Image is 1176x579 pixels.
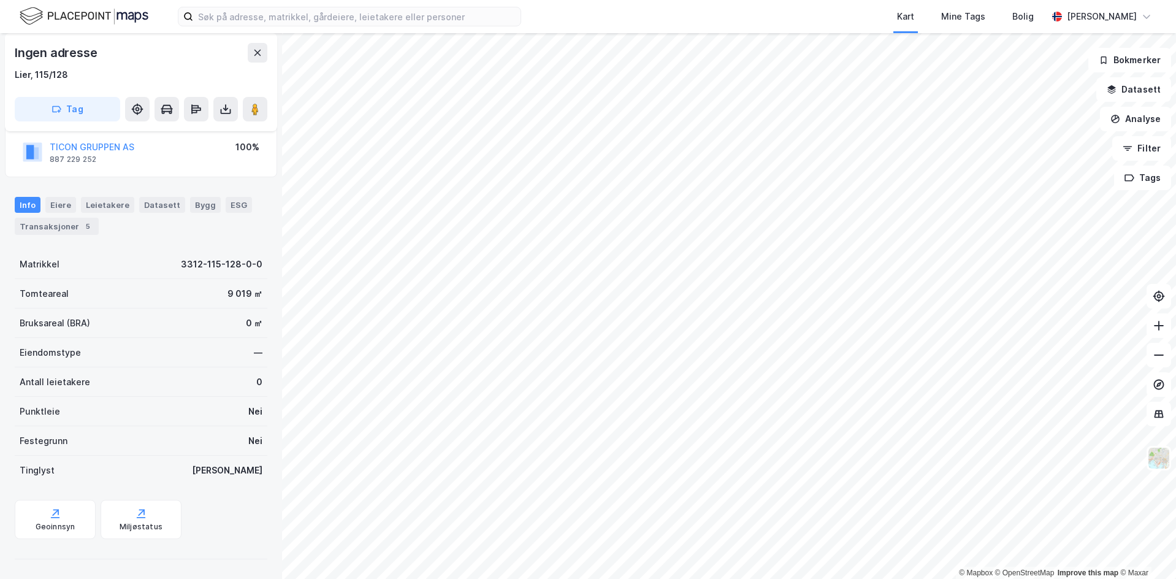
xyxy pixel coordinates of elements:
div: Nei [248,434,262,448]
img: logo.f888ab2527a4732fd821a326f86c7f29.svg [20,6,148,27]
button: Analyse [1100,107,1171,131]
div: Eiere [45,197,76,213]
div: Ingen adresse [15,43,99,63]
div: Kart [897,9,914,24]
div: Festegrunn [20,434,67,448]
button: Tag [15,97,120,121]
div: Leietakere [81,197,134,213]
div: Bruksareal (BRA) [20,316,90,331]
div: Mine Tags [941,9,985,24]
div: 5 [82,220,94,232]
a: Improve this map [1058,569,1118,577]
div: 3312-115-128-0-0 [181,257,262,272]
input: Søk på adresse, matrikkel, gårdeiere, leietakere eller personer [193,7,521,26]
div: Lier, 115/128 [15,67,68,82]
div: Miljøstatus [120,522,162,532]
div: 887 229 252 [50,155,96,164]
div: Punktleie [20,404,60,419]
button: Filter [1112,136,1171,161]
div: Tomteareal [20,286,69,301]
div: Datasett [139,197,185,213]
div: Antall leietakere [20,375,90,389]
div: 0 ㎡ [246,316,262,331]
div: ESG [226,197,252,213]
div: 9 019 ㎡ [227,286,262,301]
button: Bokmerker [1088,48,1171,72]
img: Z [1147,447,1170,470]
div: Matrikkel [20,257,59,272]
div: Geoinnsyn [36,522,75,532]
div: — [254,345,262,360]
div: Nei [248,404,262,419]
a: Mapbox [959,569,993,577]
div: Eiendomstype [20,345,81,360]
div: Transaksjoner [15,218,99,235]
div: [PERSON_NAME] [1067,9,1137,24]
a: OpenStreetMap [995,569,1055,577]
div: Bolig [1012,9,1034,24]
div: 100% [235,140,259,155]
button: Datasett [1096,77,1171,102]
div: 0 [256,375,262,389]
iframe: Chat Widget [1115,520,1176,579]
button: Tags [1114,166,1171,190]
div: [PERSON_NAME] [192,463,262,478]
div: Info [15,197,40,213]
div: Tinglyst [20,463,55,478]
div: Bygg [190,197,221,213]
